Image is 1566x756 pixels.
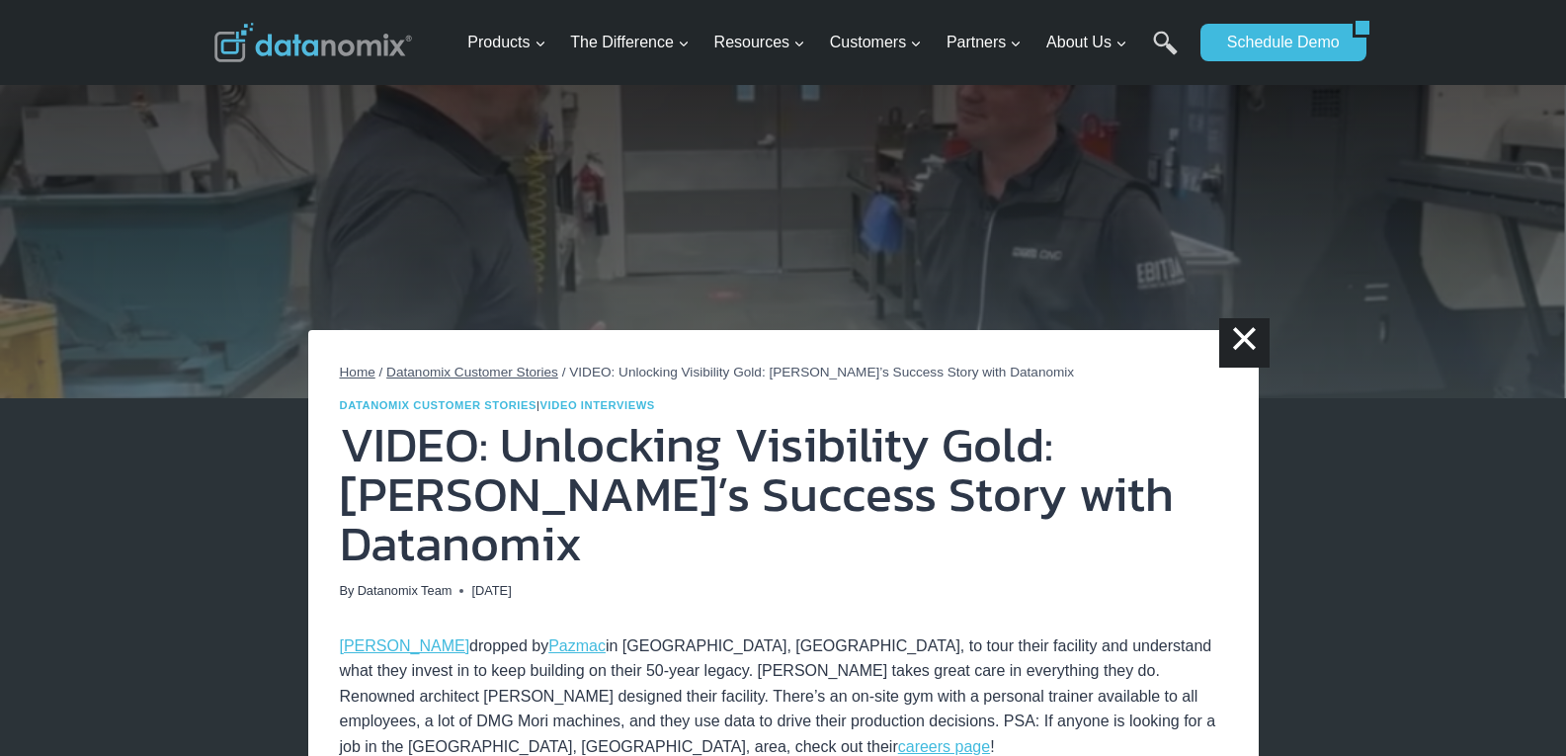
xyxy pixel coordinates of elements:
[340,420,1227,568] h1: VIDEO: Unlocking Visibility Gold: [PERSON_NAME]’s Success Story with Datanomix
[214,23,412,62] img: Datanomix
[340,637,470,654] a: [PERSON_NAME]
[467,30,545,55] span: Products
[562,365,566,379] span: /
[340,399,655,411] span: |
[459,11,1191,75] nav: Primary Navigation
[379,365,383,379] span: /
[548,637,606,654] a: Pazmac
[1219,318,1269,368] a: ×
[714,30,805,55] span: Resources
[830,30,922,55] span: Customers
[340,365,375,379] a: Home
[947,30,1022,55] span: Partners
[1153,31,1178,75] a: Search
[386,365,558,379] a: Datanomix Customer Stories
[1200,24,1353,61] a: Schedule Demo
[340,399,537,411] a: Datanomix Customer Stories
[569,365,1074,379] span: VIDEO: Unlocking Visibility Gold: [PERSON_NAME]’s Success Story with Datanomix
[540,399,655,411] a: Video Interviews
[898,738,990,755] a: careers page
[1046,30,1127,55] span: About Us
[340,362,1227,383] nav: Breadcrumbs
[570,30,690,55] span: The Difference
[358,583,453,598] a: Datanomix Team
[340,581,355,601] span: By
[471,581,511,601] time: [DATE]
